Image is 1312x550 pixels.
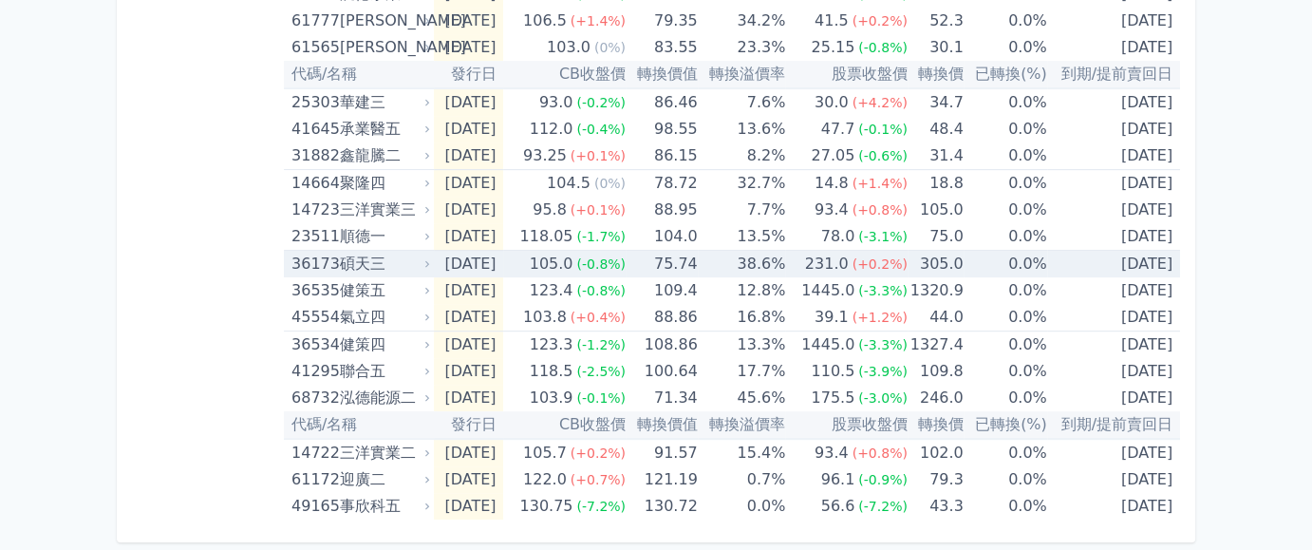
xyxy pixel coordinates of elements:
[817,223,859,250] div: 78.0
[1047,411,1180,439] th: 到期/提前賣回日
[626,142,698,170] td: 86.15
[291,385,335,411] div: 68732
[964,223,1047,251] td: 0.0%
[908,493,964,520] td: 43.3
[908,223,964,251] td: 75.0
[291,197,335,223] div: 14723
[340,440,427,466] div: 三洋實業二
[908,116,964,142] td: 48.4
[858,122,908,137] span: (-0.1%)
[434,439,504,466] td: [DATE]
[571,310,626,325] span: (+0.4%)
[853,446,908,461] span: (+0.8%)
[434,277,504,304] td: [DATE]
[1047,251,1180,278] td: [DATE]
[526,251,577,277] div: 105.0
[434,142,504,170] td: [DATE]
[964,34,1047,61] td: 0.0%
[340,34,427,61] div: [PERSON_NAME]
[284,61,434,88] th: 代碼/名稱
[291,466,335,493] div: 61172
[908,304,964,332] td: 44.0
[535,89,577,116] div: 93.0
[434,385,504,411] td: [DATE]
[626,466,698,493] td: 121.19
[908,251,964,278] td: 305.0
[519,142,571,169] div: 93.25
[434,223,504,251] td: [DATE]
[908,170,964,198] td: 18.8
[964,277,1047,304] td: 0.0%
[801,251,853,277] div: 231.0
[1047,277,1180,304] td: [DATE]
[626,8,698,34] td: 79.35
[698,34,786,61] td: 23.3%
[817,466,859,493] div: 96.1
[519,304,571,331] div: 103.8
[340,142,427,169] div: 鑫龍騰二
[964,411,1047,439] th: 已轉換(%)
[858,390,908,406] span: (-3.0%)
[964,170,1047,198] td: 0.0%
[434,251,504,278] td: [DATE]
[576,364,626,379] span: (-2.5%)
[340,8,427,34] div: [PERSON_NAME]
[1047,466,1180,493] td: [DATE]
[291,142,335,169] div: 31882
[964,61,1047,88] th: 已轉換(%)
[1047,170,1180,198] td: [DATE]
[291,304,335,331] div: 45554
[576,499,626,514] span: (-7.2%)
[626,304,698,332] td: 88.86
[797,277,858,304] div: 1445.0
[519,8,571,34] div: 106.5
[964,358,1047,385] td: 0.0%
[434,88,504,116] td: [DATE]
[698,8,786,34] td: 34.2%
[626,116,698,142] td: 98.55
[434,8,504,34] td: [DATE]
[908,142,964,170] td: 31.4
[291,332,335,358] div: 36534
[340,170,427,197] div: 聚隆四
[291,116,335,142] div: 41645
[291,170,335,197] div: 14664
[434,466,504,493] td: [DATE]
[964,493,1047,520] td: 0.0%
[1047,493,1180,520] td: [DATE]
[698,493,786,520] td: 0.0%
[817,493,859,520] div: 56.6
[503,61,626,88] th: CB收盤價
[853,310,908,325] span: (+1.2%)
[698,385,786,411] td: 45.6%
[576,95,626,110] span: (-0.2%)
[515,493,576,520] div: 130.75
[1047,385,1180,411] td: [DATE]
[576,337,626,352] span: (-1.2%)
[698,466,786,493] td: 0.7%
[1047,8,1180,34] td: [DATE]
[858,337,908,352] span: (-3.3%)
[503,411,626,439] th: CB收盤價
[571,446,626,461] span: (+0.2%)
[853,13,908,28] span: (+0.2%)
[626,277,698,304] td: 109.4
[908,466,964,493] td: 79.3
[964,466,1047,493] td: 0.0%
[964,304,1047,332] td: 0.0%
[291,277,335,304] div: 36535
[811,440,853,466] div: 93.4
[526,358,577,385] div: 118.5
[626,61,698,88] th: 轉換價值
[594,40,626,55] span: (0%)
[858,148,908,163] span: (-0.6%)
[434,493,504,520] td: [DATE]
[1047,358,1180,385] td: [DATE]
[291,493,335,520] div: 49165
[908,358,964,385] td: 109.8
[858,472,908,487] span: (-0.9%)
[698,332,786,359] td: 13.3%
[698,304,786,332] td: 16.8%
[811,170,853,197] div: 14.8
[626,197,698,223] td: 88.95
